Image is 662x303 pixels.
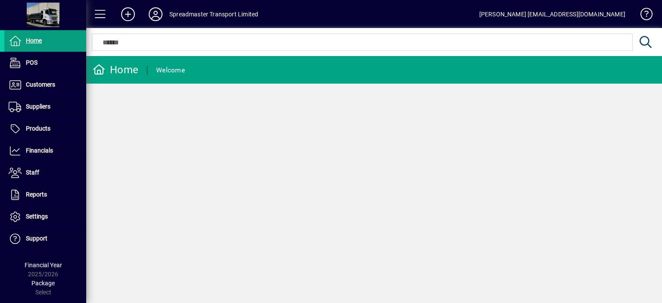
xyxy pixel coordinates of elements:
a: POS [4,52,86,74]
a: Settings [4,206,86,228]
div: Welcome [156,63,185,77]
span: Support [26,235,47,242]
span: Package [31,280,55,287]
a: Support [4,228,86,250]
button: Profile [142,6,169,22]
a: Staff [4,162,86,184]
span: Staff [26,169,39,176]
div: Home [93,63,138,77]
span: Customers [26,81,55,88]
span: Settings [26,213,48,220]
a: Knowledge Base [634,2,651,30]
a: Customers [4,74,86,96]
div: [PERSON_NAME] [EMAIL_ADDRESS][DOMAIN_NAME] [479,7,625,21]
div: Spreadmaster Transport Limited [169,7,258,21]
a: Financials [4,140,86,162]
span: Financial Year [25,262,62,269]
button: Add [114,6,142,22]
span: POS [26,59,37,66]
a: Reports [4,184,86,206]
a: Products [4,118,86,140]
span: Suppliers [26,103,50,110]
span: Reports [26,191,47,198]
span: Financials [26,147,53,154]
a: Suppliers [4,96,86,118]
span: Home [26,37,42,44]
span: Products [26,125,50,132]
